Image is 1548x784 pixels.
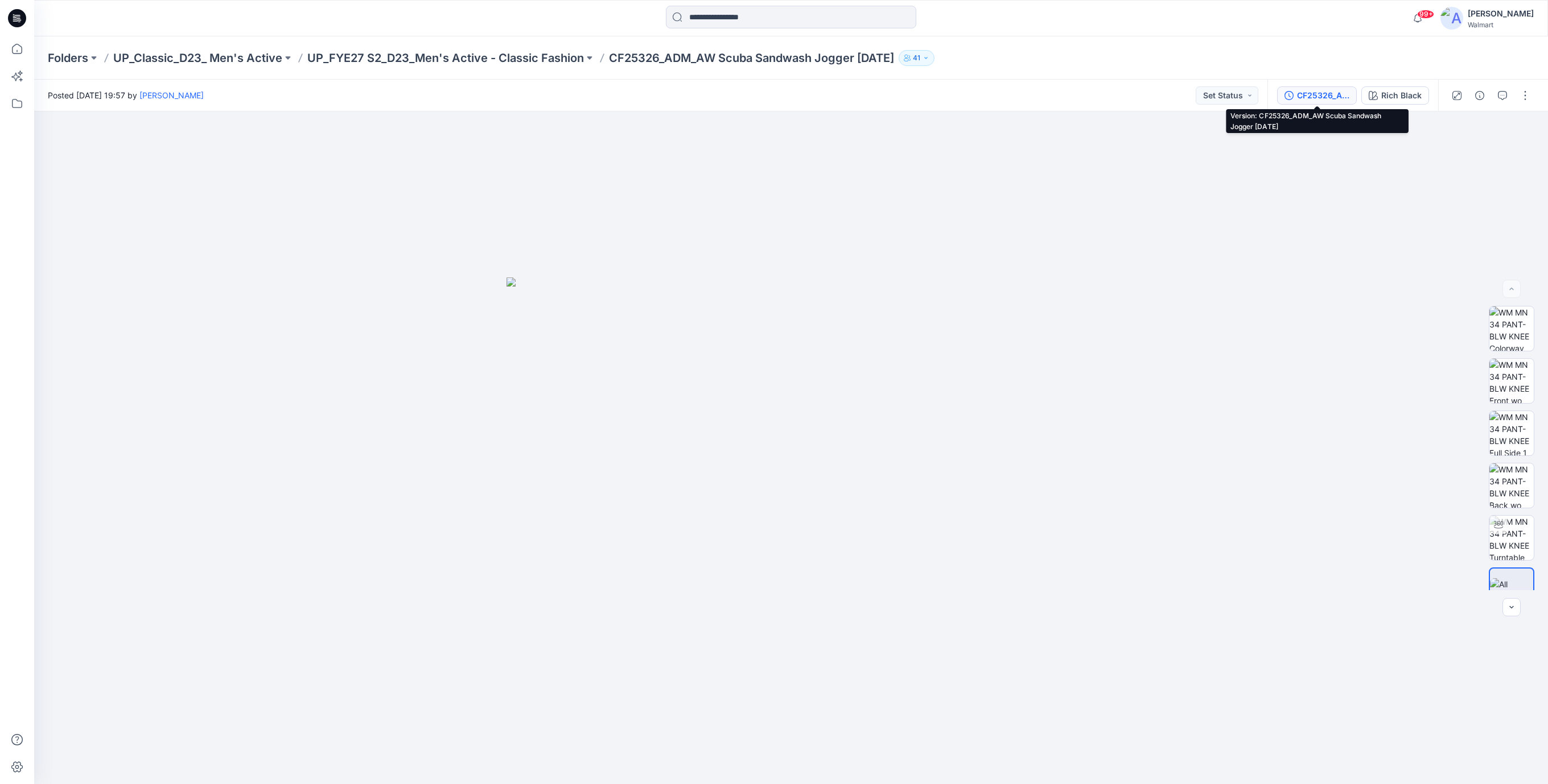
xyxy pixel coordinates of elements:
button: CF25326_ADM_AW Scuba Sandwash Jogger [DATE] [1277,86,1357,105]
button: Rich Black [1361,86,1429,105]
div: [PERSON_NAME] [1468,7,1534,20]
a: UP_Classic_D23_ Men's Active [113,50,282,66]
img: WM MN 34 PANT-BLW KNEE Front wo Avatar [1489,359,1534,403]
button: 41 [899,50,934,66]
div: CF25326_ADM_AW Scuba Sandwash Jogger 30APR25 [1297,89,1349,102]
button: Details [1471,86,1489,105]
span: 99+ [1417,10,1434,19]
img: avatar [1440,7,1463,30]
p: 41 [913,52,920,64]
a: UP_FYE27 S2_D23_Men's Active - Classic Fashion [307,50,584,66]
a: Folders [48,50,88,66]
img: WM MN 34 PANT-BLW KNEE Back wo Avatar [1489,463,1534,508]
span: Posted [DATE] 19:57 by [48,89,204,101]
div: Rich Black [1381,89,1422,102]
img: WM MN 34 PANT-BLW KNEE Colorway wo Avatar [1489,306,1534,351]
img: WM MN 34 PANT-BLW KNEE Turntable with Avatar [1489,516,1534,560]
a: [PERSON_NAME] [139,90,204,100]
img: WM MN 34 PANT-BLW KNEE Full Side 1 wo Avatar [1489,411,1534,455]
div: Walmart [1468,20,1534,29]
p: CF25326_ADM_AW Scuba Sandwash Jogger [DATE] [609,50,894,66]
img: All colorways [1490,578,1533,602]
